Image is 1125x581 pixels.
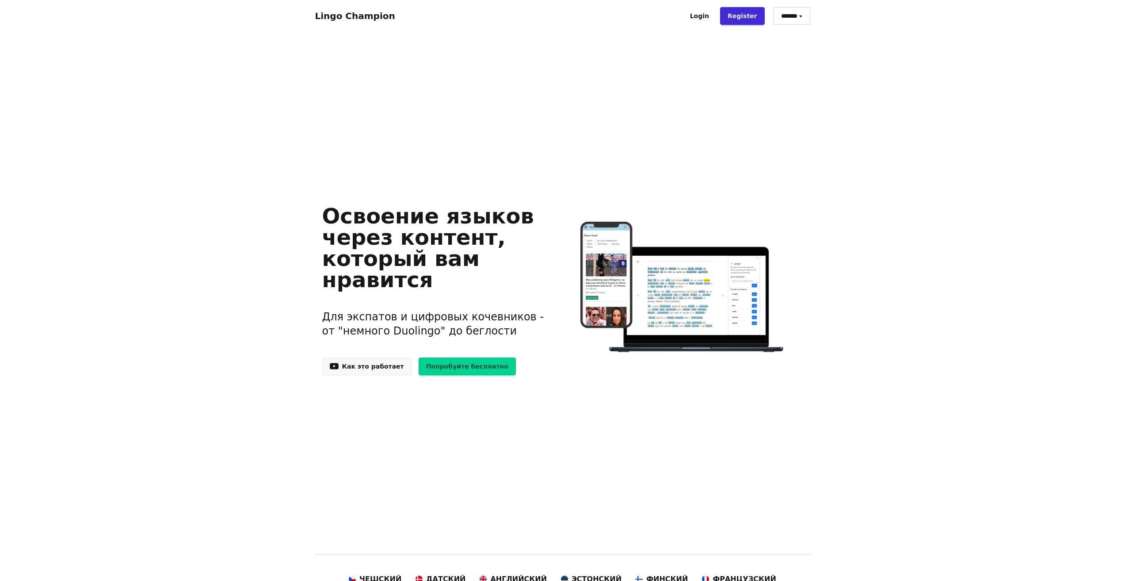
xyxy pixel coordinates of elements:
[322,358,412,375] a: Как это работает
[419,358,516,375] a: Попробуйте бесплатно
[683,7,717,25] a: Login
[315,11,395,21] a: Lingo Champion
[322,299,549,349] h3: Для экспатов и цифровых кочевников - от "немного Duolingo" до беглости
[720,7,765,25] a: Register
[563,222,803,354] img: Изучайте языки онлайн
[322,205,549,290] h1: Освоение языков через контент, который вам нравится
